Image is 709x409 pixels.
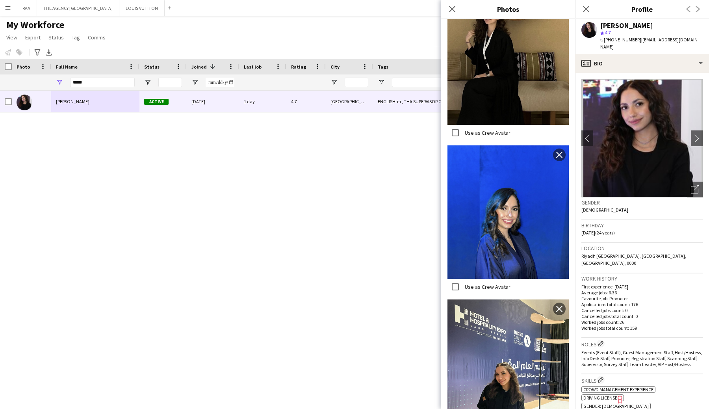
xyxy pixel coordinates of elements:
[48,34,64,41] span: Status
[463,283,510,290] label: Use as Crew Avatar
[119,0,165,16] button: LOUIS VUITTON
[70,78,135,87] input: Full Name Filter Input
[581,307,703,313] p: Cancelled jobs count: 0
[581,207,628,213] span: [DEMOGRAPHIC_DATA]
[392,78,501,87] input: Tags Filter Input
[37,0,119,16] button: THE AGENCY [GEOGRAPHIC_DATA]
[441,4,575,14] h3: Photos
[144,99,169,105] span: Active
[575,4,709,14] h3: Profile
[581,245,703,252] h3: Location
[345,78,368,87] input: City Filter Input
[88,34,106,41] span: Comms
[447,145,569,279] img: Crew photo 665986
[600,37,700,50] span: | [EMAIL_ADDRESS][DOMAIN_NAME]
[56,64,78,70] span: Full Name
[583,387,653,392] span: Crowd management experience
[187,91,239,112] div: [DATE]
[378,64,388,70] span: Tags
[581,290,703,296] p: Average jobs: 6.36
[581,325,703,331] p: Worked jobs total count: 159
[378,79,385,86] button: Open Filter Menu
[3,32,20,43] a: View
[605,30,611,35] span: 4.7
[17,64,30,70] span: Photo
[600,37,641,43] span: t. [PHONE_NUMBER]
[581,376,703,384] h3: Skills
[575,54,709,73] div: Bio
[33,48,42,57] app-action-btn: Advanced filters
[16,0,37,16] button: RAA
[330,79,338,86] button: Open Filter Menu
[581,230,615,236] span: [DATE] (24 years)
[326,91,373,112] div: [GEOGRAPHIC_DATA]
[286,91,326,112] div: 4.7
[56,99,89,104] span: [PERSON_NAME]
[6,34,17,41] span: View
[69,32,83,43] a: Tag
[581,79,703,197] img: Crew avatar or photo
[463,129,510,136] label: Use as Crew Avatar
[581,275,703,282] h3: Work history
[22,32,44,43] a: Export
[158,78,182,87] input: Status Filter Input
[17,95,32,110] img: Renaz Zouriq
[144,79,151,86] button: Open Filter Menu
[581,313,703,319] p: Cancelled jobs total count: 0
[191,64,207,70] span: Joined
[45,32,67,43] a: Status
[581,284,703,290] p: First experience: [DATE]
[581,319,703,325] p: Worked jobs count: 26
[583,403,649,409] span: Gender: [DEMOGRAPHIC_DATA]
[330,64,340,70] span: City
[583,395,617,401] span: Driving License
[72,34,80,41] span: Tag
[581,296,703,301] p: Favourite job: Promoter
[25,34,41,41] span: Export
[206,78,234,87] input: Joined Filter Input
[581,350,702,367] span: Events (Event Staff), Guest Management Staff, Host/Hostess, Info Desk Staff, Promoter, Registrati...
[581,199,703,206] h3: Gender
[291,64,306,70] span: Rating
[600,22,653,29] div: [PERSON_NAME]
[6,19,64,31] span: My Workforce
[191,79,199,86] button: Open Filter Menu
[144,64,160,70] span: Status
[581,340,703,348] h3: Roles
[581,301,703,307] p: Applications total count: 176
[581,253,686,266] span: Riyadh [GEOGRAPHIC_DATA], [GEOGRAPHIC_DATA], [GEOGRAPHIC_DATA], 0000
[373,91,506,112] div: ENGLISH ++, THA SUPERVISOR CERTIFIED, TOP HOST/HOSTESS, TOP PROMOTER, TOP SUPERVISOR, TOP [PERSON...
[581,222,703,229] h3: Birthday
[244,64,262,70] span: Last job
[687,182,703,197] div: Open photos pop-in
[85,32,109,43] a: Comms
[44,48,54,57] app-action-btn: Export XLSX
[239,91,286,112] div: 1 day
[56,79,63,86] button: Open Filter Menu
